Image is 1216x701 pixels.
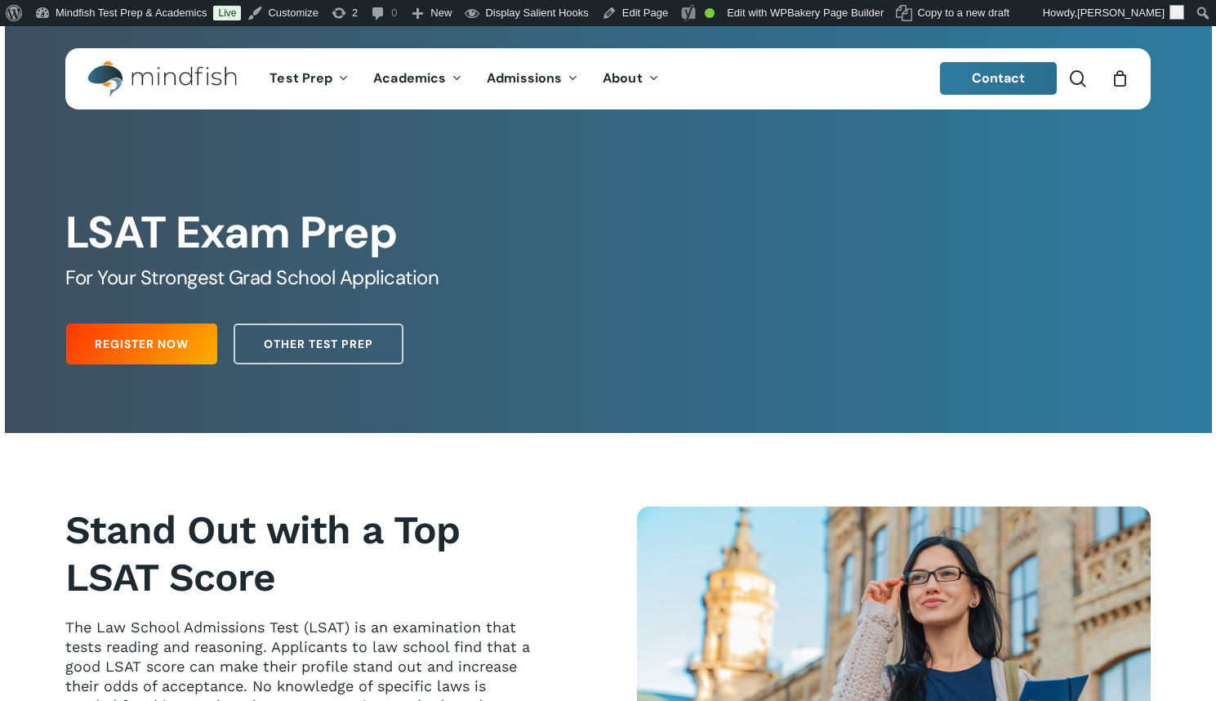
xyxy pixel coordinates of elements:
span: Academics [373,69,446,87]
b: Stand Out with a Top LSAT Score [65,507,460,601]
span: Admissions [487,69,562,87]
a: Admissions [474,72,590,86]
span: Register Now [95,336,189,352]
a: Contact [940,62,1058,95]
a: About [590,72,671,86]
h5: For Your Strongest Grad School Application [65,265,1150,291]
span: Other Test Prep [264,336,373,352]
h1: LSAT Exam Prep [65,207,1150,259]
span: Contact [972,69,1026,87]
a: Register Now [66,324,217,364]
span: Test Prep [269,69,332,87]
nav: Main Menu [257,48,670,109]
a: Test Prep [257,72,361,86]
div: Good [705,8,715,18]
a: Academics [361,72,474,86]
a: Other Test Prep [234,324,403,364]
header: Main Menu [65,48,1151,109]
span: About [603,69,643,87]
a: Live [213,6,241,20]
span: [PERSON_NAME] [1077,7,1165,19]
